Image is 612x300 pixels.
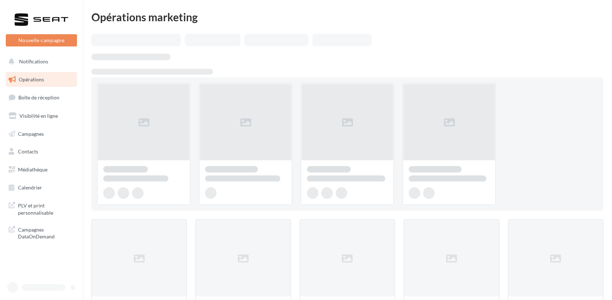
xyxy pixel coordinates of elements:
[19,113,58,119] span: Visibilité en ligne
[18,94,59,100] span: Boîte de réception
[4,144,78,159] a: Contacts
[18,148,38,155] span: Contacts
[91,12,603,22] div: Opérations marketing
[4,90,78,105] a: Boîte de réception
[19,58,48,64] span: Notifications
[18,201,74,216] span: PLV et print personnalisable
[18,166,47,173] span: Médiathèque
[18,130,44,136] span: Campagnes
[6,34,77,46] button: Nouvelle campagne
[4,72,78,87] a: Opérations
[18,184,42,191] span: Calendrier
[19,76,44,82] span: Opérations
[4,180,78,195] a: Calendrier
[4,198,78,219] a: PLV et print personnalisable
[4,54,76,69] button: Notifications
[4,222,78,243] a: Campagnes DataOnDemand
[4,108,78,124] a: Visibilité en ligne
[4,162,78,177] a: Médiathèque
[18,225,74,240] span: Campagnes DataOnDemand
[4,126,78,142] a: Campagnes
